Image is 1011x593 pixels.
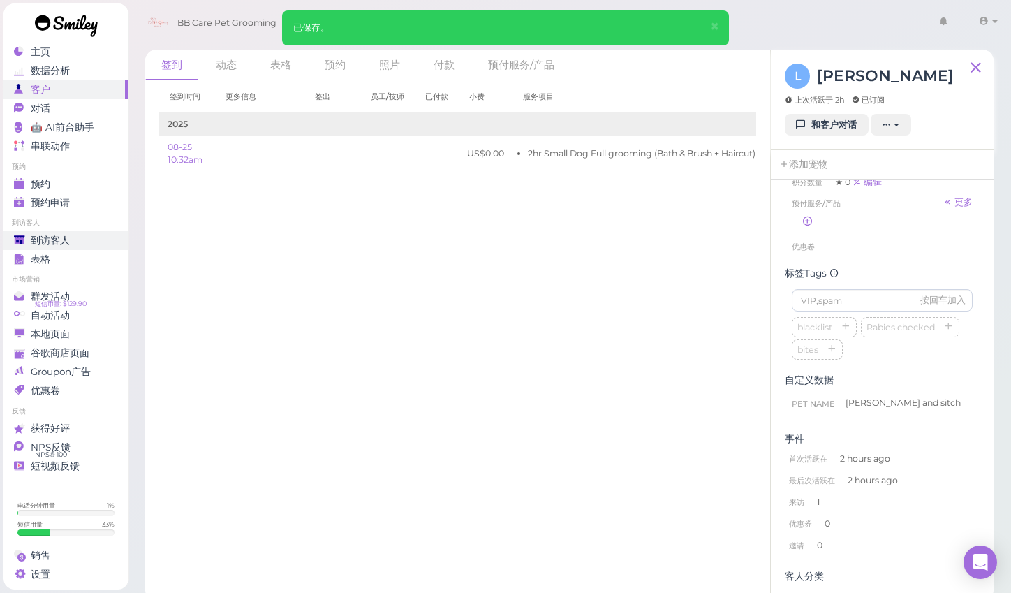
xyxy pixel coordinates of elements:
[795,322,835,332] span: blacklist
[848,474,898,487] span: 2 hours ago
[864,322,938,332] span: Rabies checked
[852,94,885,105] span: 已订阅
[3,381,128,400] a: 优惠卷
[785,513,980,535] li: 0
[145,50,198,80] a: 签到
[792,289,973,312] input: VIP,spam
[785,491,980,513] li: 1
[3,546,128,565] a: 销售
[31,441,71,453] span: NPS反馈
[459,80,512,113] th: 小费
[3,419,128,438] a: 获得好评
[31,46,50,58] span: 主页
[512,80,764,113] th: 服务项目
[3,175,128,193] a: 预约
[360,80,415,113] th: 员工/技师
[785,64,810,89] span: L
[3,438,128,457] a: NPS反馈 NPS® 100
[3,218,128,228] li: 到访客人
[785,571,980,583] div: 客人分类
[31,385,60,397] span: 优惠卷
[789,497,804,507] span: 来访
[215,80,304,113] th: 更多信息
[785,268,980,279] div: 标签Tags
[309,50,362,80] a: 预约
[31,569,50,580] span: 设置
[785,534,980,557] li: 0
[3,407,128,416] li: 反馈
[3,457,128,476] a: 短视频反馈
[459,136,512,171] td: US$0.00
[792,397,835,419] span: Pet Name
[31,347,89,359] span: 谷歌商店页面
[3,274,128,284] li: 市场营销
[3,325,128,344] a: 本地页面
[31,309,70,321] span: 自动活动
[31,291,70,302] span: 群发活动
[528,147,755,160] li: 2hr Small Dog Full grooming (Bath & Brush + Haircut)
[3,193,128,212] a: 预约申请
[31,65,70,77] span: 数据分析
[789,476,835,485] span: 最后次活跃在
[792,196,841,210] span: 预付服务/产品
[943,196,973,210] a: 更多
[964,546,997,579] div: Open Intercom Messenger
[789,519,812,529] span: 优惠券
[159,80,215,113] th: 签到时间
[817,64,954,88] h3: [PERSON_NAME]
[3,61,128,80] a: 数据分析
[771,150,836,180] a: 添加宠物
[3,80,128,99] a: 客户
[846,397,961,408] span: [PERSON_NAME] and sitch
[31,122,94,133] span: 🤖 AI前台助手
[501,12,636,34] input: 查询客户
[31,423,70,434] span: 获得好评
[840,453,890,465] span: 2 hours ago
[3,231,128,250] a: 到访客人
[31,140,70,152] span: 串联动作
[418,50,471,80] a: 付款
[792,177,825,187] span: 积分数量
[920,294,966,307] div: 按回车加入
[31,178,50,190] span: 预约
[785,374,980,386] div: 自定义数据
[31,460,80,472] span: 短视频反馈
[789,454,827,464] span: 首次活跃在
[792,242,815,251] span: 优惠卷
[3,250,128,269] a: 表格
[200,50,253,80] a: 动态
[785,114,869,136] a: 和客户对话
[363,50,416,80] a: 照片
[853,177,882,187] a: 编辑
[168,119,188,129] b: 2025
[472,50,570,80] a: 预付服务/产品
[785,94,845,105] span: 上次活跃于 2h
[3,306,128,325] a: 自动活动
[3,344,128,363] a: 谷歌商店页面
[3,118,128,137] a: 🤖 AI前台助手
[35,449,67,460] span: NPS® 100
[31,235,70,247] span: 到访客人
[31,84,50,96] span: 客户
[102,520,115,529] div: 33 %
[254,50,307,80] a: 表格
[31,254,50,265] span: 表格
[3,137,128,156] a: 串联动作
[17,501,55,510] div: 电话分钟用量
[304,80,360,113] th: 签出
[789,541,804,550] span: 邀请
[3,565,128,584] a: 设置
[31,550,50,562] span: 销售
[795,344,821,355] span: bites
[785,433,980,445] div: 事件
[177,3,276,43] span: BB Care Pet Grooming
[415,80,459,113] th: 已付款
[3,162,128,172] li: 预约
[31,328,70,340] span: 本地页面
[3,363,128,381] a: Groupon广告
[702,10,728,43] button: Close
[168,142,202,165] a: 08-25 10:32am
[35,298,87,309] span: 短信币量: $129.90
[31,197,70,209] span: 预约申请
